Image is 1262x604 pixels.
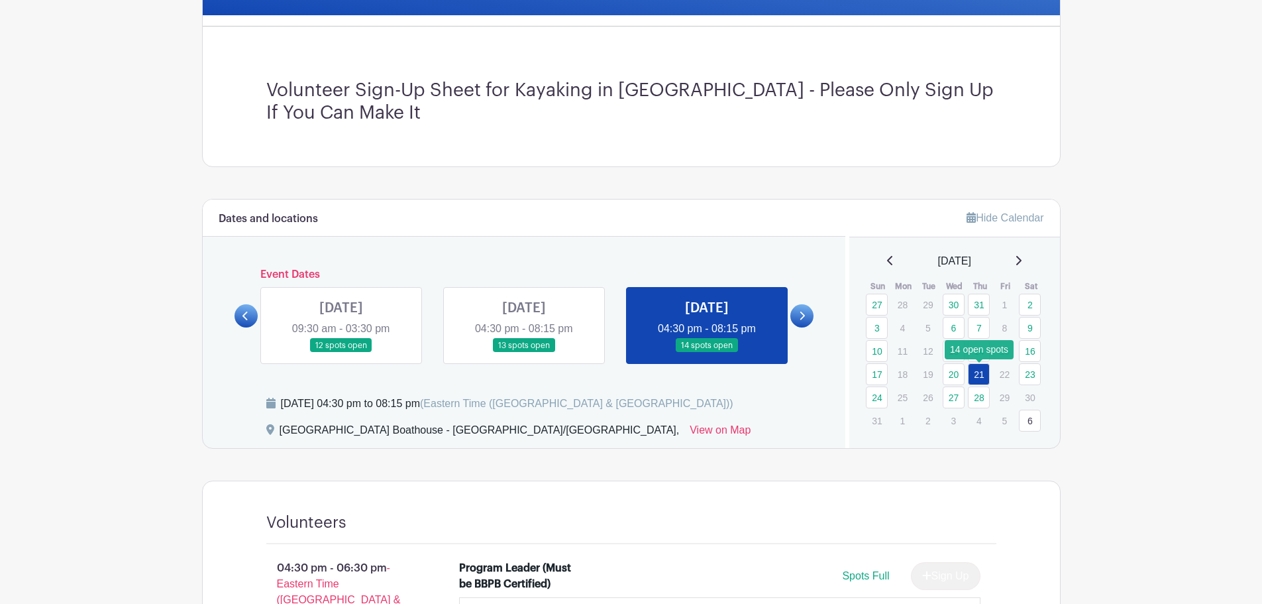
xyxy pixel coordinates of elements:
a: 6 [943,317,965,339]
a: 3 [866,317,888,339]
p: 3 [943,410,965,431]
p: 26 [917,387,939,408]
a: 9 [1019,317,1041,339]
p: 30 [1019,387,1041,408]
th: Fri [993,280,1019,293]
p: 11 [892,341,914,361]
p: 29 [917,294,939,315]
p: 5 [917,318,939,338]
p: 5 [994,410,1016,431]
a: 24 [866,387,888,408]
p: 8 [994,318,1016,338]
a: 16 [1019,340,1041,362]
a: 23 [1019,363,1041,385]
p: 28 [892,294,914,315]
th: Tue [916,280,942,293]
a: 2 [1019,294,1041,316]
a: View on Map [690,422,751,444]
a: 7 [968,317,990,339]
div: Program Leader (Must be BBPB Certified) [459,560,574,592]
p: 22 [994,364,1016,385]
p: 12 [917,341,939,361]
p: 1 [994,294,1016,315]
span: (Eastern Time ([GEOGRAPHIC_DATA] & [GEOGRAPHIC_DATA])) [420,398,733,409]
a: 27 [943,387,965,408]
span: [DATE] [938,253,971,269]
p: 19 [917,364,939,385]
p: 4 [968,410,990,431]
th: Sun [865,280,891,293]
div: 14 open spots [945,340,1014,359]
a: 6 [1019,410,1041,432]
a: Hide Calendar [967,212,1043,223]
th: Mon [891,280,917,293]
p: 4 [892,318,914,338]
th: Sat [1018,280,1044,293]
p: 31 [866,410,888,431]
span: Spots Full [842,570,889,581]
a: 10 [866,340,888,362]
a: 17 [866,363,888,385]
p: 1 [892,410,914,431]
p: 2 [917,410,939,431]
a: 28 [968,387,990,408]
a: 13 [943,340,965,362]
p: 29 [994,387,1016,408]
a: 20 [943,363,965,385]
h6: Event Dates [258,269,791,281]
h4: Volunteers [266,513,346,532]
div: [DATE] 04:30 pm to 08:15 pm [281,396,733,412]
div: [GEOGRAPHIC_DATA] Boathouse - [GEOGRAPHIC_DATA]/[GEOGRAPHIC_DATA], [280,422,680,444]
a: 31 [968,294,990,316]
p: 25 [892,387,914,408]
a: 21 [968,363,990,385]
a: 27 [866,294,888,316]
h3: Volunteer Sign-Up Sheet for Kayaking in [GEOGRAPHIC_DATA] - Please Only Sign Up If You Can Make It [266,80,996,124]
a: 30 [943,294,965,316]
th: Wed [942,280,968,293]
th: Thu [967,280,993,293]
p: 18 [892,364,914,385]
h6: Dates and locations [219,213,318,225]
